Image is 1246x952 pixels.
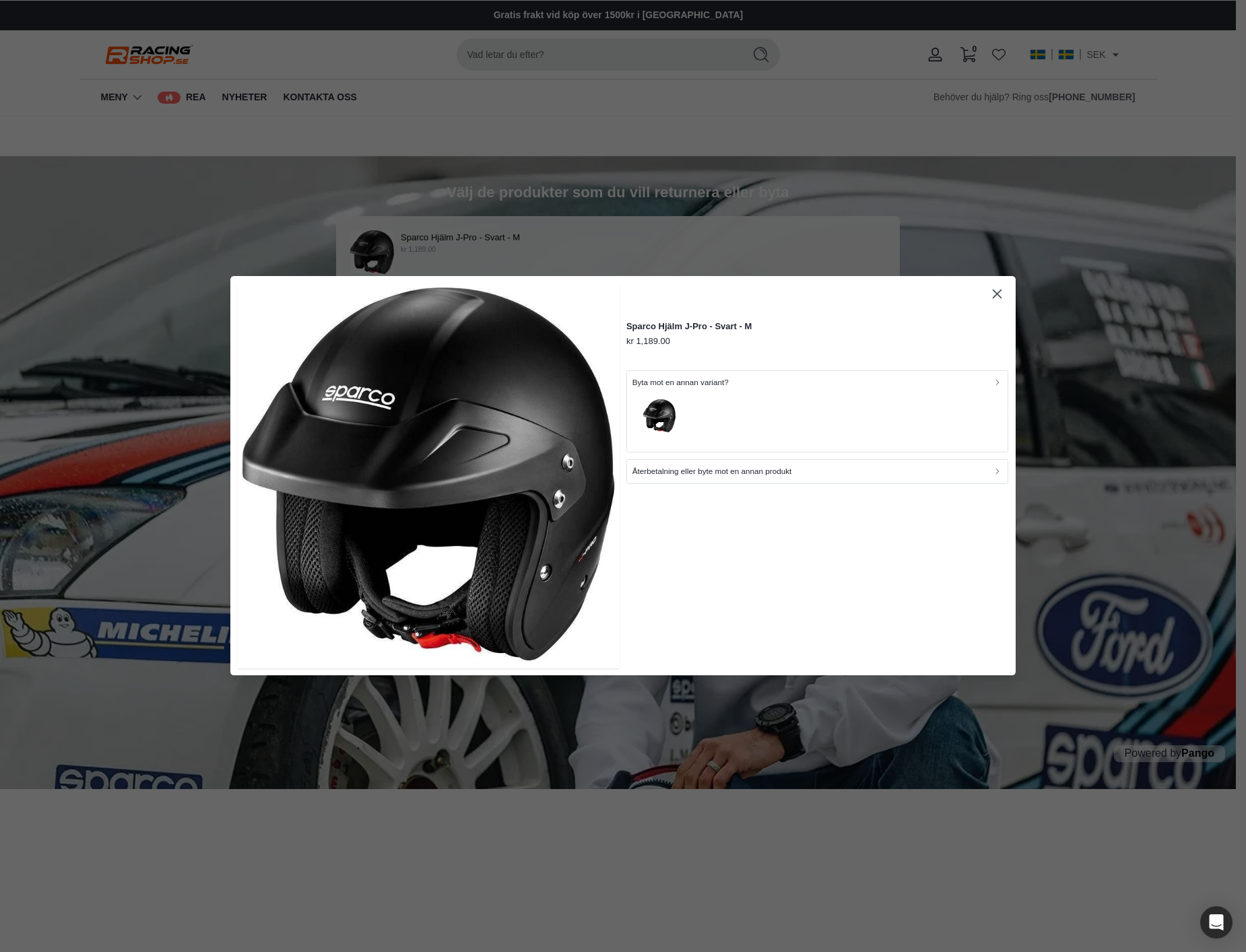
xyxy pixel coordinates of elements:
[626,334,752,348] p: kr 1,189.00
[1200,906,1233,939] div: Open Intercom Messenger
[626,370,1008,452] button: Byta mot en annan variant?Sparco Hjälm J-Pro - Svart - Racing shop
[626,319,752,333] p: Sparco Hjälm J-Pro - Svart - M
[643,400,676,433] img: Sparco Hjälm J-Pro - Svart - Racing shop
[632,376,729,389] p: Byta mot en annan variant?
[626,460,1008,484] button: Återbetalning eller byte mot en annan produkt
[632,466,792,479] p: Återbetalning eller byte mot en annan produkt
[242,287,615,660] img: Sparco_Hjalm_J-Pro_-_Svart_-_Racing_shop-3271716.jpg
